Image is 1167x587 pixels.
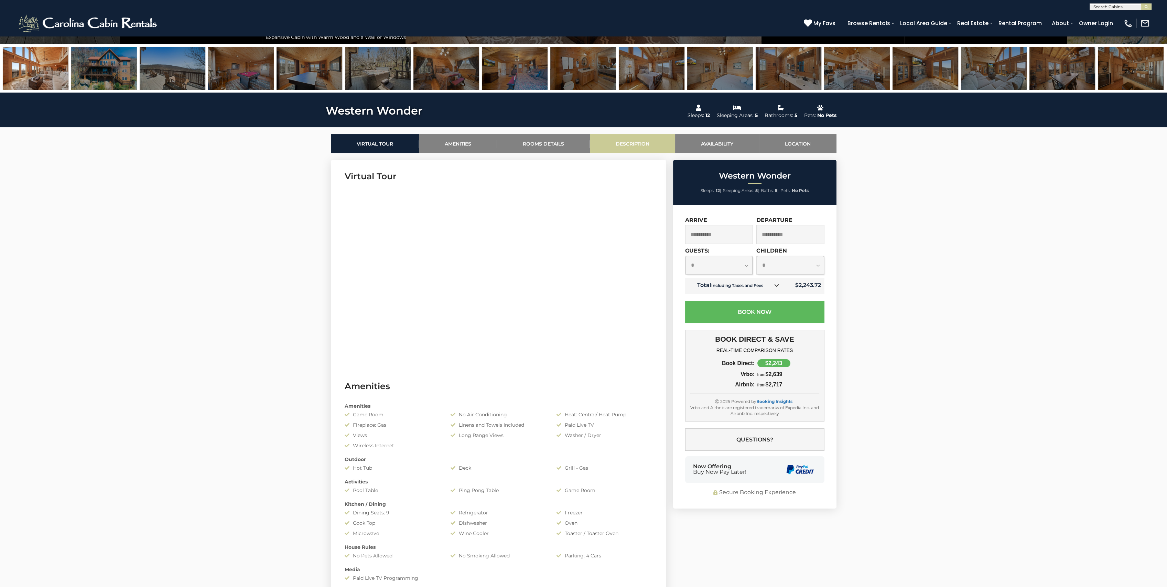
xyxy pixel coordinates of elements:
[339,465,445,471] div: Hot Tub
[685,278,785,294] td: Total
[339,421,445,428] div: Fireplace: Gas
[693,464,746,475] div: Now Offering
[995,17,1045,29] a: Rental Program
[277,47,342,90] img: 168479805
[331,134,419,153] a: Virtual Tour
[339,544,658,551] div: House Rules
[756,217,792,223] label: Departure
[701,188,715,193] span: Sleeps:
[619,47,684,90] img: 168479767
[813,19,835,28] span: My Favs
[445,465,551,471] div: Deck
[445,487,551,494] div: Ping Pong Table
[140,47,205,90] img: 168479787
[551,432,657,439] div: Washer / Dryer
[954,17,992,29] a: Real Estate
[685,428,824,451] button: Questions?
[551,552,657,559] div: Parking: 4 Cars
[690,348,819,353] h4: REAL-TIME COMPARISON RATES
[690,405,819,416] div: Vrbo and Airbnb are registered trademarks of Expedia Inc. and Airbnb Inc. respectively
[551,520,657,526] div: Oven
[339,501,658,508] div: Kitchen / Dining
[550,47,616,90] img: 168479766
[551,530,657,537] div: Toaster / Toaster Oven
[685,217,707,223] label: Arrive
[1123,19,1133,28] img: phone-regular-white.png
[208,47,274,90] img: 168479807
[419,134,497,153] a: Amenities
[445,530,551,537] div: Wine Cooler
[675,171,835,180] h2: Western Wonder
[339,403,658,409] div: Amenities
[757,359,790,367] div: $2,243
[551,421,657,428] div: Paid Live TV
[690,371,755,377] div: Vrbo:
[262,30,904,44] div: Expansive Cabin with Warm Wood and a Wall of Windows
[339,411,445,418] div: Game Room
[445,432,551,439] div: Long Range Views
[711,283,763,288] small: Including Taxes and Fees
[723,186,759,195] li: |
[780,188,791,193] span: Pets:
[690,398,819,404] div: Ⓒ 2025 Powered by
[445,411,551,418] div: No Air Conditioning
[339,442,445,449] div: Wireless Internet
[804,19,837,28] a: My Favs
[690,335,819,343] h3: BOOK DIRECT & SAVE
[761,186,779,195] li: |
[761,188,774,193] span: Baths:
[339,530,445,537] div: Microwave
[445,520,551,526] div: Dishwasher
[723,188,754,193] span: Sleeping Areas:
[757,372,766,377] span: from
[445,552,551,559] div: No Smoking Allowed
[701,186,721,195] li: |
[445,509,551,516] div: Refrigerator
[685,489,824,497] div: Secure Booking Experience
[482,47,548,90] img: 168479765
[685,301,824,323] button: Book Now
[339,509,445,516] div: Dining Seats: 9
[755,382,819,388] div: $2,717
[71,47,137,90] img: 168479762
[345,170,652,182] h3: Virtual Tour
[675,134,759,153] a: Availability
[497,134,590,153] a: Rooms Details
[693,469,746,475] span: Buy Now Pay Later!
[756,399,792,404] a: Booking Insights
[961,47,1027,90] img: 168479773
[844,17,894,29] a: Browse Rentals
[1140,19,1150,28] img: mail-regular-white.png
[339,566,658,573] div: Media
[339,456,658,463] div: Outdoor
[339,478,658,485] div: Activities
[1098,47,1164,90] img: 168479775
[339,575,445,581] div: Paid Live TV Programming
[792,188,809,193] strong: No Pets
[690,382,755,388] div: Airbnb:
[551,411,657,418] div: Heat: Central/ Heat Pump
[756,247,787,254] label: Children
[3,47,68,90] img: 168479770
[775,188,777,193] strong: 5
[551,465,657,471] div: Grill - Gas
[1076,17,1116,29] a: Owner Login
[824,47,890,90] img: 168479771
[17,13,160,34] img: White-1-2.png
[893,47,958,90] img: 168479772
[1029,47,1095,90] img: 168479774
[339,552,445,559] div: No Pets Allowed
[897,17,951,29] a: Local Area Guide
[1048,17,1072,29] a: About
[759,134,836,153] a: Location
[755,188,758,193] strong: 5
[756,47,821,90] img: 168479769
[445,421,551,428] div: Linens and Towels Included
[757,383,766,387] span: from
[716,188,720,193] strong: 12
[339,487,445,494] div: Pool Table
[755,371,819,377] div: $2,639
[785,278,824,294] td: $2,243.72
[345,380,652,392] h3: Amenities
[339,432,445,439] div: Views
